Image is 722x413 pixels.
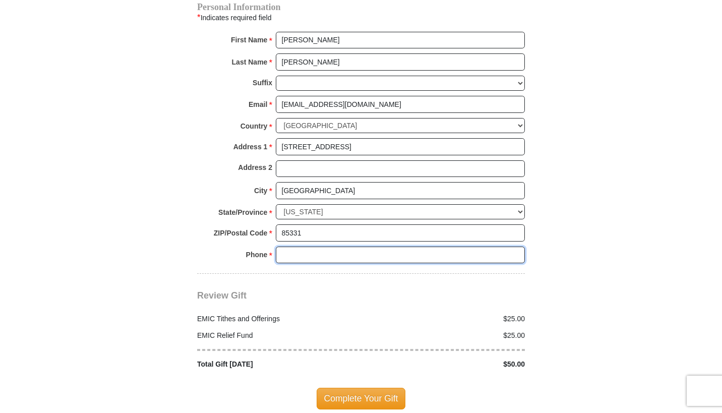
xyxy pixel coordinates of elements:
div: Indicates required field [197,11,525,24]
strong: Address 2 [238,160,272,174]
div: $25.00 [361,330,530,341]
strong: State/Province [218,205,267,219]
span: Complete Your Gift [317,388,406,409]
strong: Last Name [232,55,268,69]
strong: Email [249,97,267,111]
div: $25.00 [361,314,530,324]
div: EMIC Relief Fund [192,330,362,341]
div: $50.00 [361,359,530,370]
strong: Country [240,119,268,133]
strong: Phone [246,248,268,262]
strong: First Name [231,33,267,47]
strong: City [254,184,267,198]
div: Total Gift [DATE] [192,359,362,370]
h4: Personal Information [197,3,525,11]
strong: ZIP/Postal Code [214,226,268,240]
div: EMIC Tithes and Offerings [192,314,362,324]
strong: Address 1 [233,140,268,154]
span: Review Gift [197,290,247,301]
strong: Suffix [253,76,272,90]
